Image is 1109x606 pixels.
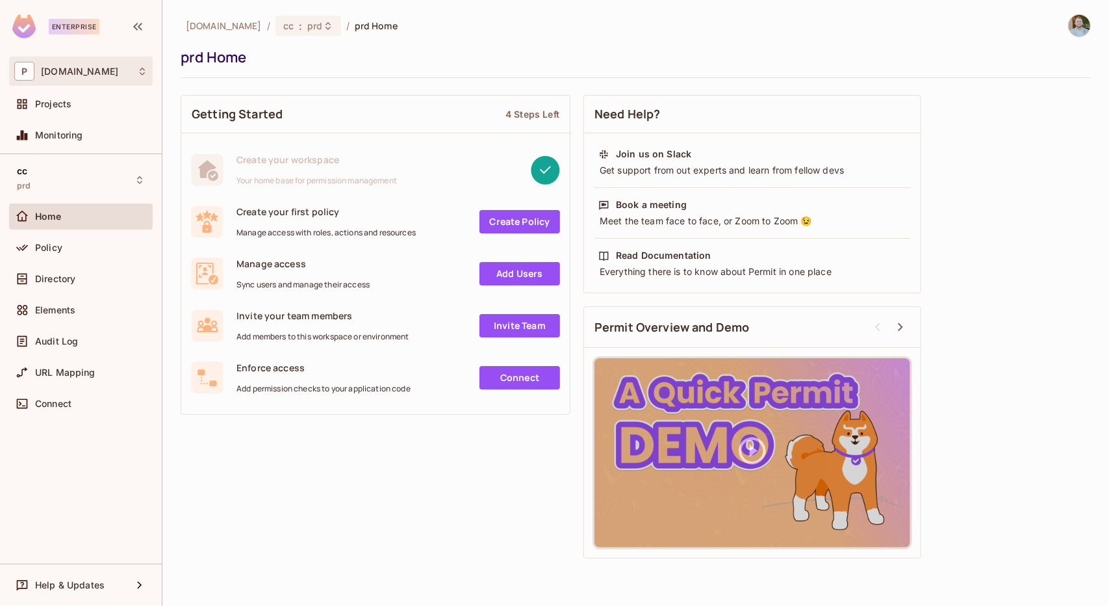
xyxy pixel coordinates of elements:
img: Diego Moura [1069,15,1090,36]
span: Workspace: pluto.tv [41,66,118,77]
div: Read Documentation [616,249,711,262]
span: Connect [35,399,71,409]
div: prd Home [181,47,1084,67]
span: Manage access [236,257,370,270]
span: Getting Started [192,106,283,122]
span: prd [307,20,322,32]
span: Elements [35,305,75,315]
span: the active workspace [186,20,262,32]
span: Help & Updates [35,580,105,590]
div: 4 Steps Left [505,108,559,120]
span: Invite your team members [236,310,409,322]
a: Create Policy [479,210,560,233]
li: / [267,20,270,32]
span: Audit Log [35,336,78,347]
span: Sync users and manage their access [236,280,370,290]
div: Meet the team face to face, or Zoom to Zoom 😉 [598,215,906,228]
span: Your home base for permission management [236,176,397,186]
div: Everything there is to know about Permit in one place [598,265,906,278]
span: cc [17,166,27,176]
div: Book a meeting [616,198,687,211]
li: / [346,20,350,32]
span: Projects [35,99,71,109]
div: Join us on Slack [616,148,691,161]
a: Connect [479,366,560,389]
span: Directory [35,274,75,284]
span: : [298,21,303,31]
a: Invite Team [479,314,560,337]
span: Home [35,211,62,222]
span: P [14,62,34,81]
div: Enterprise [49,19,99,34]
span: Policy [35,243,62,253]
span: Create your first policy [236,205,416,218]
a: Add Users [479,262,560,285]
span: Add permission checks to your application code [236,384,411,394]
span: Manage access with roles, actions and resources [236,228,416,238]
span: prd [17,181,31,191]
span: Enforce access [236,362,411,374]
span: prd Home [355,20,398,32]
span: Monitoring [35,130,83,140]
span: cc [283,20,294,32]
div: Get support from out experts and learn from fellow devs [598,164,906,177]
span: Create your workspace [236,153,397,166]
img: SReyMgAAAABJRU5ErkJggg== [12,14,36,38]
span: Add members to this workspace or environment [236,332,409,342]
span: Permit Overview and Demo [594,319,750,336]
span: URL Mapping [35,367,96,378]
span: Need Help? [594,106,661,122]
